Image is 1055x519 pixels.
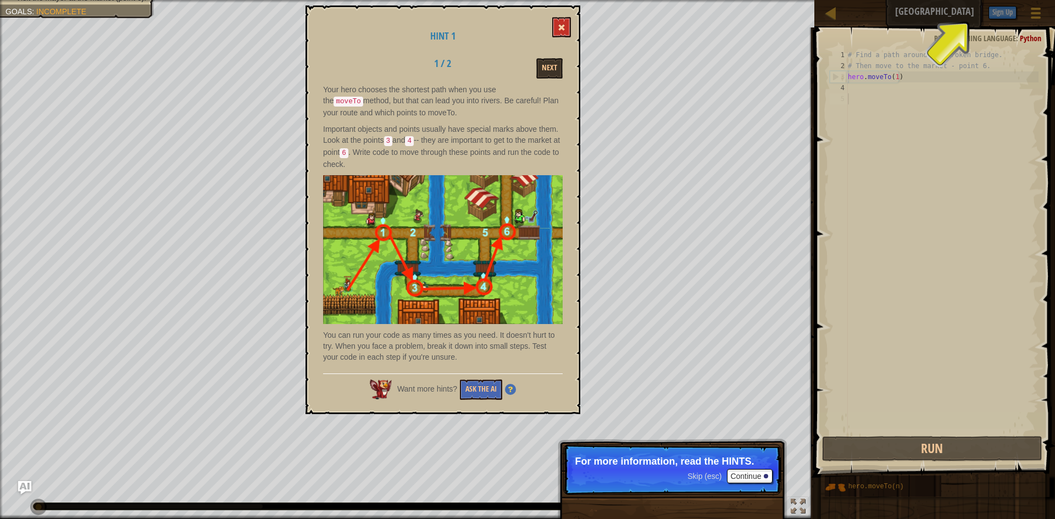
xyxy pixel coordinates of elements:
[830,82,848,93] div: 4
[505,384,516,395] img: Hint
[934,33,1016,43] span: Programming language
[822,436,1042,461] button: Run
[323,330,563,362] p: You can run your code as many times as you need. It doesn't hurt to try. When you face a problem,...
[687,472,721,481] span: Skip (esc)
[370,380,392,399] img: AI
[575,456,770,467] p: For more information, read the HINTS.
[1016,33,1020,43] span: :
[5,7,32,16] span: Goals
[830,49,848,60] div: 1
[825,477,846,498] img: portrait.png
[727,469,773,483] button: Continue
[830,71,848,82] div: 3
[323,84,563,118] p: Your hero chooses the shortest path when you use the method, but that can lead you into rivers. B...
[334,97,363,107] code: moveTo
[930,6,948,16] span: Ask AI
[408,58,477,69] h2: 1 / 2
[397,384,457,393] span: Want more hints?
[830,93,848,104] div: 5
[460,380,502,400] button: Ask the AI
[924,2,954,23] button: Ask AI
[830,60,848,71] div: 2
[536,58,563,79] button: Next
[32,7,36,16] span: :
[430,29,456,43] span: Hint 1
[340,148,348,158] code: 6
[405,136,414,146] code: 4
[323,124,563,170] p: Important objects and points usually have special marks above them. Look at the points and -- the...
[384,136,393,146] code: 3
[323,175,563,324] img: Bbb
[1022,2,1050,28] button: Show game menu
[989,6,1017,19] button: Sign Up
[1020,33,1041,43] span: Python
[18,481,31,494] button: Ask AI
[959,6,978,16] span: Hints
[848,483,904,490] span: hero.moveTo(n)
[36,7,86,16] span: Incomplete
